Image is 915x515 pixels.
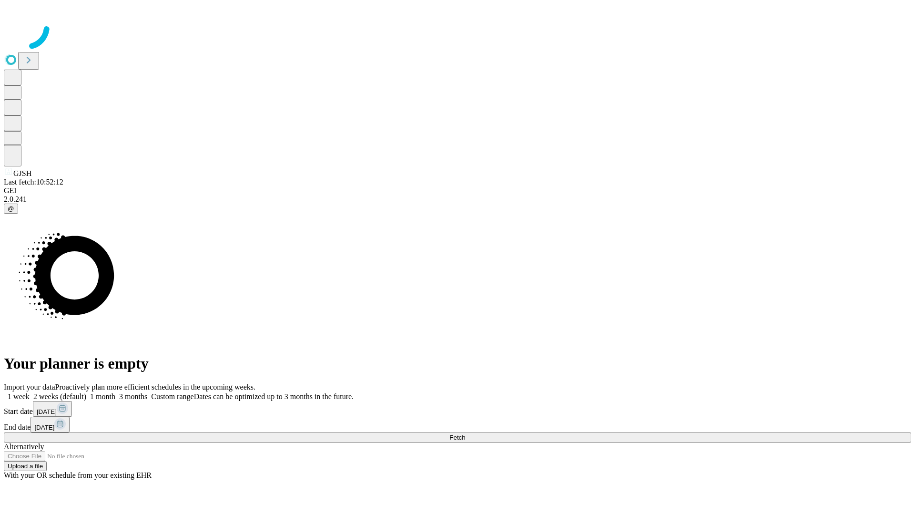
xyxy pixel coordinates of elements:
[4,178,63,186] span: Last fetch: 10:52:12
[13,169,31,177] span: GJSH
[4,204,18,214] button: @
[4,417,911,433] div: End date
[4,186,911,195] div: GEI
[34,424,54,431] span: [DATE]
[4,195,911,204] div: 2.0.241
[33,401,72,417] button: [DATE]
[4,471,152,479] span: With your OR schedule from your existing EHR
[4,433,911,443] button: Fetch
[151,392,193,401] span: Custom range
[55,383,255,391] span: Proactively plan more efficient schedules in the upcoming weeks.
[4,461,47,471] button: Upload a file
[4,443,44,451] span: Alternatively
[37,408,57,415] span: [DATE]
[33,392,86,401] span: 2 weeks (default)
[449,434,465,441] span: Fetch
[90,392,115,401] span: 1 month
[8,392,30,401] span: 1 week
[4,355,911,372] h1: Your planner is empty
[194,392,354,401] span: Dates can be optimized up to 3 months in the future.
[4,401,911,417] div: Start date
[8,205,14,212] span: @
[4,383,55,391] span: Import your data
[119,392,147,401] span: 3 months
[30,417,70,433] button: [DATE]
